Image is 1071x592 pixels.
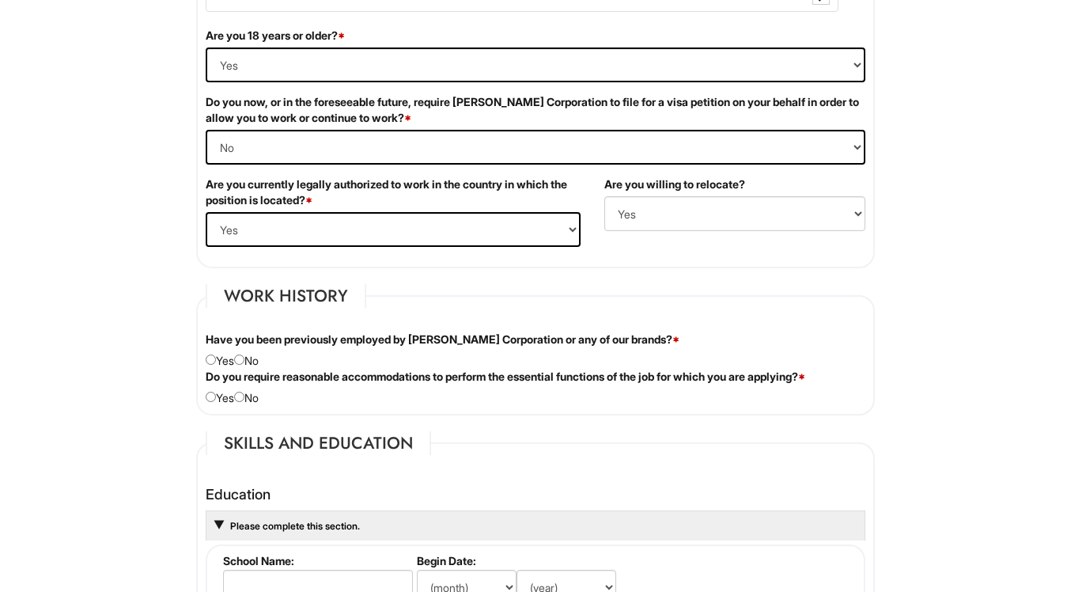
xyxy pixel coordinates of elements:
[206,369,805,385] label: Do you require reasonable accommodations to perform the essential functions of the job for which ...
[206,47,865,82] select: (Yes / No)
[206,431,431,455] legend: Skills and Education
[206,28,345,44] label: Are you 18 years or older?
[229,520,360,532] a: Please complete this section.
[206,94,865,126] label: Do you now, or in the foreseeable future, require [PERSON_NAME] Corporation to file for a visa pe...
[206,332,679,347] label: Have you been previously employed by [PERSON_NAME] Corporation or any of our brands?
[206,284,366,308] legend: Work History
[194,332,877,369] div: Yes No
[206,212,581,247] select: (Yes / No)
[604,176,745,192] label: Are you willing to relocate?
[206,176,581,208] label: Are you currently legally authorized to work in the country in which the position is located?
[194,369,877,406] div: Yes No
[417,554,636,567] label: Begin Date:
[223,554,411,567] label: School Name:
[206,130,865,165] select: (Yes / No)
[604,196,865,231] select: (Yes / No)
[206,487,865,503] h4: Education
